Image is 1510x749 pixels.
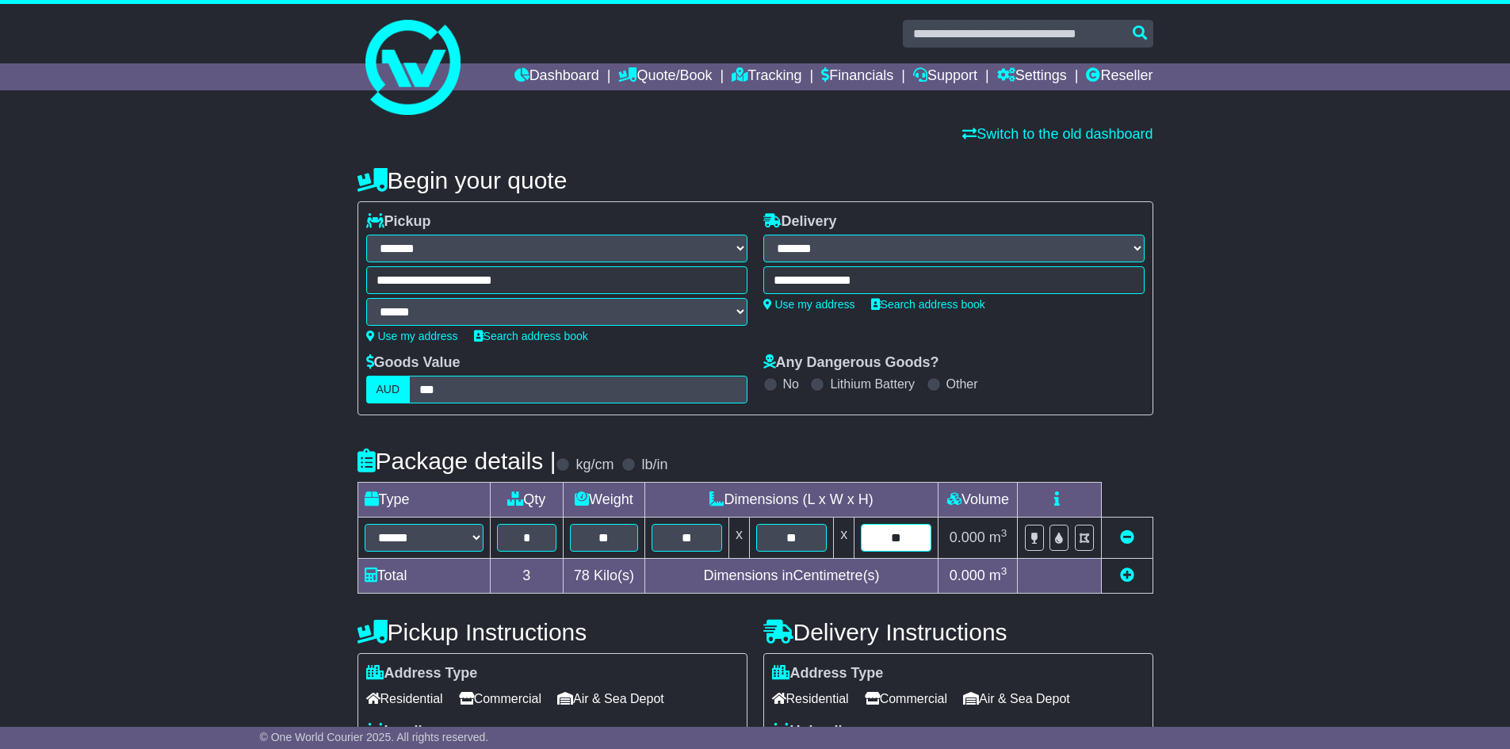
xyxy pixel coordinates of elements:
[564,483,645,518] td: Weight
[783,376,799,392] label: No
[1086,63,1153,90] a: Reseller
[946,376,978,392] label: Other
[1120,567,1134,583] a: Add new item
[366,665,478,682] label: Address Type
[865,686,947,711] span: Commercial
[366,330,458,342] a: Use my address
[821,63,893,90] a: Financials
[490,559,564,594] td: 3
[490,483,564,518] td: Qty
[357,448,556,474] h4: Package details |
[950,529,985,545] span: 0.000
[260,731,489,743] span: © One World Courier 2025. All rights reserved.
[763,619,1153,645] h4: Delivery Instructions
[997,63,1067,90] a: Settings
[575,457,614,474] label: kg/cm
[763,354,939,372] label: Any Dangerous Goods?
[763,213,837,231] label: Delivery
[772,665,884,682] label: Address Type
[366,354,461,372] label: Goods Value
[772,686,849,711] span: Residential
[357,619,747,645] h4: Pickup Instructions
[950,567,985,583] span: 0.000
[1120,529,1134,545] a: Remove this item
[357,559,490,594] td: Total
[834,518,854,559] td: x
[366,686,443,711] span: Residential
[1001,565,1007,577] sup: 3
[366,213,431,231] label: Pickup
[644,559,938,594] td: Dimensions in Centimetre(s)
[732,63,801,90] a: Tracking
[938,483,1018,518] td: Volume
[763,298,855,311] a: Use my address
[963,686,1070,711] span: Air & Sea Depot
[366,723,440,740] label: Loading
[564,559,645,594] td: Kilo(s)
[989,529,1007,545] span: m
[989,567,1007,583] span: m
[574,567,590,583] span: 78
[459,686,541,711] span: Commercial
[772,723,860,740] label: Unloading
[366,376,411,403] label: AUD
[357,167,1153,193] h4: Begin your quote
[644,483,938,518] td: Dimensions (L x W x H)
[962,126,1153,142] a: Switch to the old dashboard
[913,63,977,90] a: Support
[474,330,588,342] a: Search address book
[830,376,915,392] label: Lithium Battery
[514,63,599,90] a: Dashboard
[357,483,490,518] td: Type
[618,63,712,90] a: Quote/Book
[641,457,667,474] label: lb/in
[557,686,664,711] span: Air & Sea Depot
[728,518,749,559] td: x
[871,298,985,311] a: Search address book
[1001,527,1007,539] sup: 3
